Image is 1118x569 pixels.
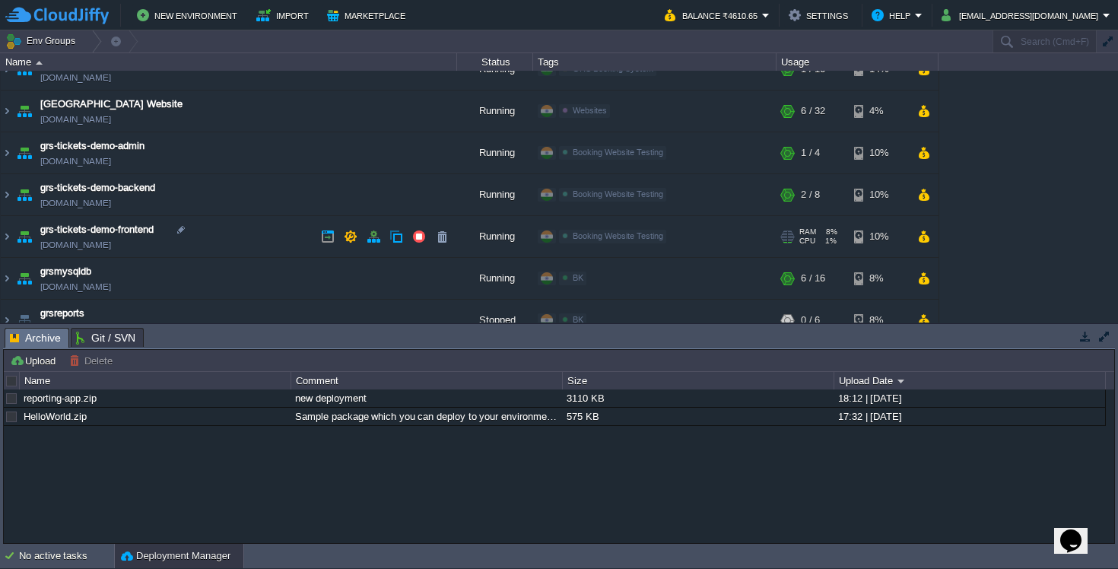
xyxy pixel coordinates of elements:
[458,53,532,71] div: Status
[573,273,583,282] span: BK
[10,354,60,367] button: Upload
[40,306,84,321] a: grsreports
[854,132,904,173] div: 10%
[291,408,561,425] div: Sample package which you can deploy to your environment. Feel free to delete and upload a package...
[799,237,815,246] span: CPU
[835,372,1105,389] div: Upload Date
[872,6,915,24] button: Help
[1,91,13,132] img: AMDAwAAAACH5BAEAAAAALAAAAAABAAEAAAICRAEAOw==
[1,132,13,173] img: AMDAwAAAACH5BAEAAAAALAAAAAABAAEAAAICRAEAOw==
[942,6,1103,24] button: [EMAIL_ADDRESS][DOMAIN_NAME]
[10,329,61,348] span: Archive
[40,195,111,211] a: [DOMAIN_NAME]
[40,138,145,154] a: grs-tickets-demo-admin
[457,300,533,341] div: Stopped
[1,300,13,341] img: AMDAwAAAACH5BAEAAAAALAAAAAABAAEAAAICRAEAOw==
[563,408,833,425] div: 575 KB
[40,222,154,237] a: grs-tickets-demo-frontend
[834,408,1104,425] div: 17:32 | [DATE]
[291,389,561,407] div: new deployment
[256,6,313,24] button: Import
[1,258,13,299] img: AMDAwAAAACH5BAEAAAAALAAAAAABAAEAAAICRAEAOw==
[801,174,820,215] div: 2 / 8
[799,227,816,237] span: RAM
[19,544,114,568] div: No active tasks
[5,6,109,25] img: CloudJiffy
[40,321,111,336] a: [DOMAIN_NAME]
[2,53,456,71] div: Name
[36,61,43,65] img: AMDAwAAAACH5BAEAAAAALAAAAAABAAEAAAICRAEAOw==
[40,279,111,294] span: [DOMAIN_NAME]
[69,354,117,367] button: Delete
[40,237,111,253] a: [DOMAIN_NAME]
[40,70,111,85] a: [DOMAIN_NAME]
[14,258,35,299] img: AMDAwAAAACH5BAEAAAAALAAAAAABAAEAAAICRAEAOw==
[5,30,81,52] button: Env Groups
[21,372,291,389] div: Name
[854,300,904,341] div: 8%
[801,258,825,299] div: 6 / 16
[121,548,230,564] button: Deployment Manager
[822,227,837,237] span: 8%
[327,6,410,24] button: Marketplace
[40,154,111,169] a: [DOMAIN_NAME]
[40,97,183,112] a: [GEOGRAPHIC_DATA] Website
[457,216,533,257] div: Running
[292,372,562,389] div: Comment
[854,174,904,215] div: 10%
[1,174,13,215] img: AMDAwAAAACH5BAEAAAAALAAAAAABAAEAAAICRAEAOw==
[137,6,242,24] button: New Environment
[854,216,904,257] div: 10%
[801,91,825,132] div: 6 / 32
[14,132,35,173] img: AMDAwAAAACH5BAEAAAAALAAAAAABAAEAAAICRAEAOw==
[1,216,13,257] img: AMDAwAAAACH5BAEAAAAALAAAAAABAAEAAAICRAEAOw==
[14,216,35,257] img: AMDAwAAAACH5BAEAAAAALAAAAAABAAEAAAICRAEAOw==
[789,6,853,24] button: Settings
[573,106,607,115] span: Websites
[534,53,776,71] div: Tags
[24,393,97,404] a: reporting-app.zip
[40,112,111,127] a: [DOMAIN_NAME]
[1054,508,1103,554] iframe: chat widget
[14,174,35,215] img: AMDAwAAAACH5BAEAAAAALAAAAAABAAEAAAICRAEAOw==
[854,258,904,299] div: 8%
[40,264,91,279] a: grsmysqldb
[24,411,87,422] a: HelloWorld.zip
[40,180,155,195] a: grs-tickets-demo-backend
[573,231,663,240] span: Booking Website Testing
[457,132,533,173] div: Running
[821,237,837,246] span: 1%
[14,91,35,132] img: AMDAwAAAACH5BAEAAAAALAAAAAABAAEAAAICRAEAOw==
[777,53,938,71] div: Usage
[854,91,904,132] div: 4%
[801,132,820,173] div: 1 / 4
[76,329,135,347] span: Git / SVN
[834,389,1104,407] div: 18:12 | [DATE]
[573,189,663,199] span: Booking Website Testing
[573,148,663,157] span: Booking Website Testing
[573,315,583,324] span: BK
[457,174,533,215] div: Running
[665,6,762,24] button: Balance ₹4610.65
[564,372,834,389] div: Size
[14,300,35,341] img: AMDAwAAAACH5BAEAAAAALAAAAAABAAEAAAICRAEAOw==
[563,389,833,407] div: 3110 KB
[801,300,820,341] div: 0 / 6
[457,91,533,132] div: Running
[457,258,533,299] div: Running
